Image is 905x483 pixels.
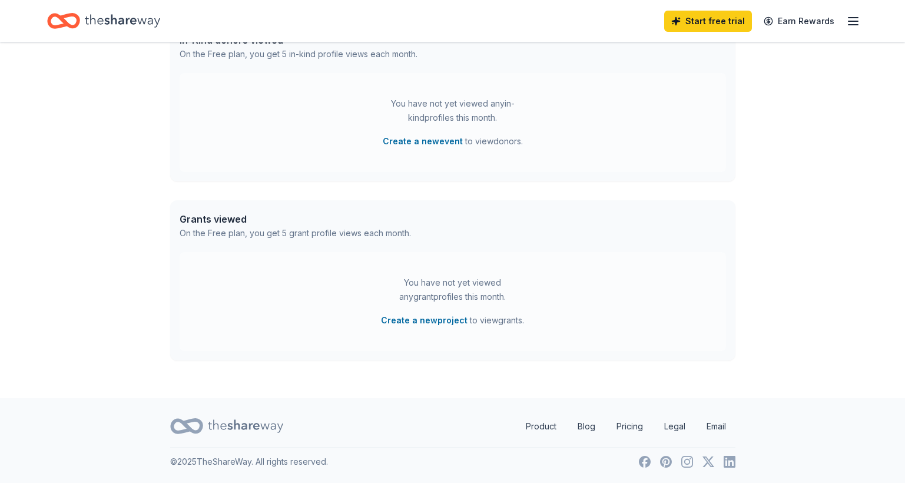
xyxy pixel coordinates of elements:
a: Email [697,415,735,438]
nav: quick links [516,415,735,438]
a: Blog [568,415,605,438]
button: Create a newevent [383,134,463,148]
div: Grants viewed [180,212,411,226]
span: to view donors . [383,134,523,148]
a: Product [516,415,566,438]
a: Home [47,7,160,35]
a: Pricing [607,415,652,438]
div: On the Free plan, you get 5 in-kind profile views each month. [180,47,417,61]
button: Create a newproject [381,313,468,327]
div: On the Free plan, you get 5 grant profile views each month. [180,226,411,240]
a: Start free trial [664,11,752,32]
span: to view grants . [381,313,524,327]
div: You have not yet viewed any in-kind profiles this month. [379,97,526,125]
div: You have not yet viewed any grant profiles this month. [379,276,526,304]
p: © 2025 TheShareWay. All rights reserved. [170,455,328,469]
a: Legal [655,415,695,438]
a: Earn Rewards [757,11,841,32]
